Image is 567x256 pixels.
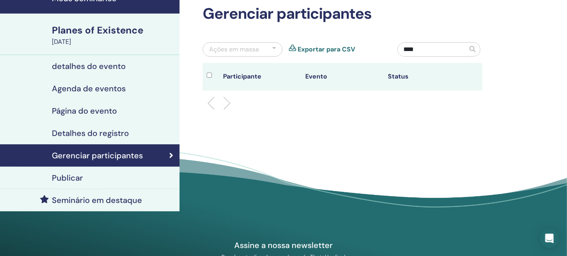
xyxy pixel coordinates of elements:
[52,24,175,37] div: Planes of Existence
[52,37,175,47] div: [DATE]
[298,45,355,54] a: Exportar para CSV
[192,240,376,250] h4: Assine a nossa newsletter
[209,45,259,54] div: Ações em massa
[540,229,559,248] div: Open Intercom Messenger
[302,63,384,91] th: Evento
[52,128,129,138] h4: Detalhes do registro
[52,106,117,116] h4: Página do evento
[52,173,83,183] h4: Publicar
[384,63,466,91] th: Status
[47,24,180,47] a: Planes of Existence[DATE]
[219,63,301,91] th: Participante
[52,195,142,205] h4: Seminário em destaque
[52,61,126,71] h4: detalhes do evento
[52,84,126,93] h4: Agenda de eventos
[52,151,143,160] h4: Gerenciar participantes
[203,5,482,23] h2: Gerenciar participantes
